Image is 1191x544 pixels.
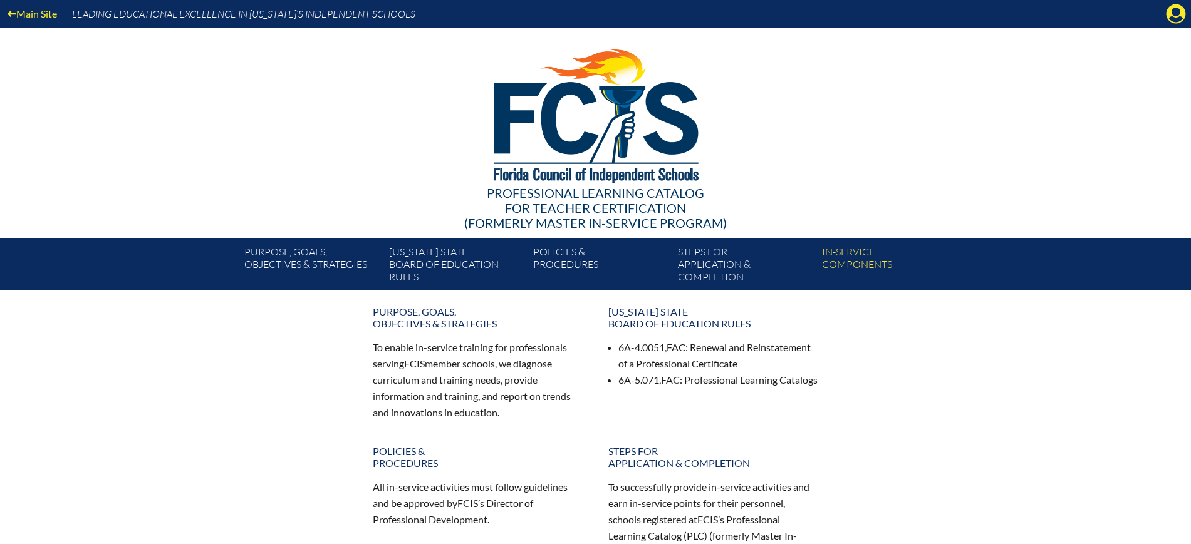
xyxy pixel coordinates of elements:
span: FCIS [457,497,478,509]
a: In-servicecomponents [817,243,961,290]
li: 6A-5.071, : Professional Learning Catalogs [618,372,819,388]
p: All in-service activities must follow guidelines and be approved by ’s Director of Professional D... [373,479,583,528]
span: FCIS [404,357,425,369]
a: Steps forapplication & completion [673,243,817,290]
li: 6A-4.0051, : Renewal and Reinstatement of a Professional Certificate [618,339,819,372]
a: Steps forapplication & completion [601,440,826,474]
a: [US_STATE] StateBoard of Education rules [601,300,826,334]
a: Policies &Procedures [365,440,591,474]
img: FCISlogo221.eps [466,28,725,198]
a: Main Site [3,5,62,22]
a: Purpose, goals,objectives & strategies [239,243,383,290]
a: [US_STATE] StateBoard of Education rules [384,243,528,290]
span: FCIS [697,513,718,525]
div: Professional Learning Catalog (formerly Master In-service Program) [235,185,957,230]
svg: Manage Account [1166,4,1186,24]
span: for Teacher Certification [505,200,686,215]
span: FAC [661,374,680,386]
p: To enable in-service training for professionals serving member schools, we diagnose curriculum an... [373,339,583,420]
span: PLC [687,530,704,541]
a: Policies &Procedures [528,243,672,290]
span: FAC [667,341,685,353]
a: Purpose, goals,objectives & strategies [365,300,591,334]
